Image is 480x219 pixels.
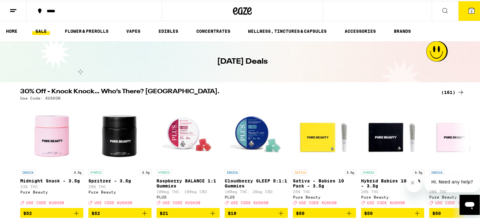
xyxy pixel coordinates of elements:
[20,207,83,218] button: Add to bag
[293,177,356,187] p: Sativa - Babies 10 Pack - 3.5g
[94,200,132,204] span: USE CODE KUSH30
[88,177,151,182] p: Spritzer - 3.5g
[441,88,465,95] a: (161)
[32,26,50,34] a: SALE
[435,200,473,204] span: USE CODE KUSH30
[296,210,305,215] span: $50
[225,207,288,218] button: Add to bag
[88,102,151,165] img: Pure Beauty - Spritzer - 3.5g
[88,189,151,193] div: Pure Beauty
[20,102,83,165] img: Pure Beauty - Midnight Snack - 3.5g
[429,169,444,174] p: INDICA
[20,102,83,207] a: Open page for Midnight Snack - 3.5g from Pure Beauty
[361,102,424,165] img: Pure Beauty - Hybrid Babies 10 Pack - 3.5g
[193,26,234,34] a: CONCENTRATES
[157,169,172,174] p: HYBRID
[20,169,35,174] p: INDICA
[160,210,168,215] span: $21
[225,102,288,165] img: PLUS - Cloudberry SLEEP 5:1:1 Gummies
[20,95,61,99] p: Use Code: KUSH30
[155,26,181,34] a: EDIBLES
[459,194,480,214] iframe: Button to launch messaging window
[361,207,424,218] button: Add to bag
[157,194,220,198] div: PLUS
[140,169,151,174] p: 3.5g
[293,169,308,174] p: SATIVA
[20,88,434,95] h2: 30% Off - Knock Knock… Who’s There? [GEOGRAPHIC_DATA].
[26,200,64,204] span: USE CODE KUSH30
[157,102,220,207] a: Open page for Raspberry BALANCE 1:1 Gummies from PLUS
[293,194,356,198] div: Pure Beauty
[225,169,240,174] p: INDICA
[361,194,424,198] div: Pure Beauty
[471,9,472,12] span: 3
[225,194,288,198] div: PLUS
[406,176,422,191] iframe: Close message
[432,210,441,215] span: $50
[345,169,356,174] p: 3.5g
[20,184,83,188] p: 33% THC
[88,169,104,174] p: HYBRID
[88,102,151,207] a: Open page for Spritzer - 3.5g from Pure Beauty
[157,102,220,165] img: PLUS - Raspberry BALANCE 1:1 Gummies
[228,210,236,215] span: $19
[225,102,288,207] a: Open page for Cloudberry SLEEP 5:1:1 Gummies from PLUS
[23,210,32,215] span: $52
[3,26,21,34] a: HOME
[293,207,356,218] button: Add to bag
[367,200,405,204] span: USE CODE KUSH30
[293,102,356,165] img: Pure Beauty - Sativa - Babies 10 Pack - 3.5g
[391,26,414,34] a: BRANDS
[424,174,480,191] iframe: Message from company
[361,169,376,174] p: HYBRID
[123,26,144,34] a: VAPES
[88,207,151,218] button: Add to bag
[361,189,424,193] p: 26% THC
[72,169,83,174] p: 3.5g
[92,210,100,215] span: $52
[361,177,424,187] p: Hybrid Babies 10 Pack - 3.5g
[88,184,151,188] p: 29% THC
[341,26,379,34] a: ACCESSORIES
[217,55,268,66] h1: [DATE] Deals
[293,102,356,207] a: Open page for Sativa - Babies 10 Pack - 3.5g from Pure Beauty
[225,189,288,193] p: 100mg THC: 20mg CBD
[245,26,330,34] a: WELLNESS, TINCTURES & CAPSULES
[413,169,424,174] p: 3.5g
[231,200,269,204] span: USE CODE KUSH30
[364,210,373,215] span: $50
[163,200,200,204] span: USE CODE KUSH30
[20,177,83,182] p: Midnight Snack - 3.5g
[293,189,356,193] p: 25% THC
[157,177,220,187] p: Raspberry BALANCE 1:1 Gummies
[157,207,220,218] button: Add to bag
[20,189,83,193] div: Pure Beauty
[157,189,220,193] p: 100mg THC: 100mg CBD
[299,200,337,204] span: USE CODE KUSH30
[225,177,288,187] p: Cloudberry SLEEP 5:1:1 Gummies
[62,26,112,34] a: FLOWER & PREROLLS
[361,102,424,207] a: Open page for Hybrid Babies 10 Pack - 3.5g from Pure Beauty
